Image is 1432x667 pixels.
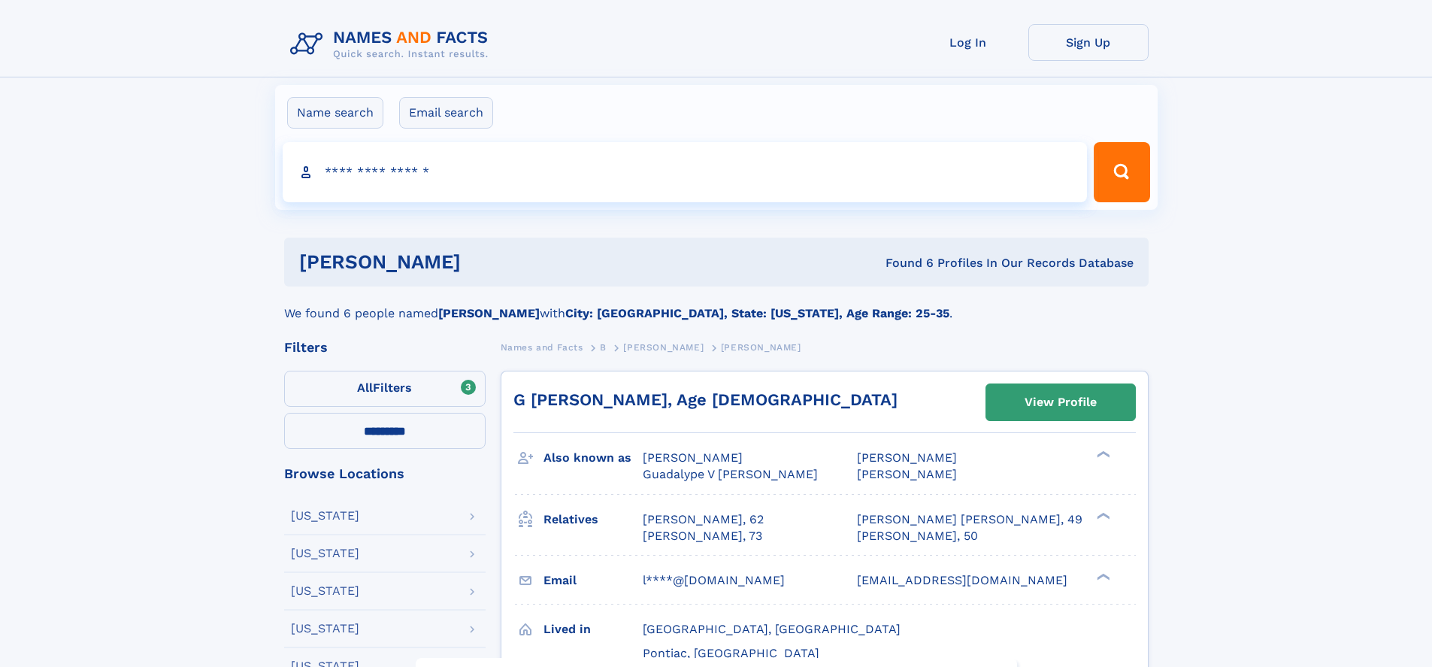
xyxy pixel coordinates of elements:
[1093,511,1111,520] div: ❯
[1025,385,1097,420] div: View Profile
[857,528,978,544] a: [PERSON_NAME], 50
[501,338,583,356] a: Names and Facts
[284,467,486,481] div: Browse Locations
[284,341,486,354] div: Filters
[543,568,643,593] h3: Email
[291,510,359,522] div: [US_STATE]
[643,528,762,544] a: [PERSON_NAME], 73
[857,511,1082,528] a: [PERSON_NAME] [PERSON_NAME], 49
[643,511,764,528] a: [PERSON_NAME], 62
[908,24,1028,61] a: Log In
[643,450,743,465] span: [PERSON_NAME]
[1094,142,1149,202] button: Search Button
[1093,450,1111,459] div: ❯
[857,467,957,481] span: [PERSON_NAME]
[284,287,1149,323] div: We found 6 people named with .
[543,445,643,471] h3: Also known as
[283,142,1088,202] input: search input
[543,507,643,532] h3: Relatives
[857,450,957,465] span: [PERSON_NAME]
[600,338,607,356] a: B
[643,467,818,481] span: Guadalype V [PERSON_NAME]
[287,97,383,129] label: Name search
[1093,571,1111,581] div: ❯
[284,24,501,65] img: Logo Names and Facts
[399,97,493,129] label: Email search
[543,617,643,642] h3: Lived in
[284,371,486,407] label: Filters
[513,390,898,409] a: G [PERSON_NAME], Age [DEMOGRAPHIC_DATA]
[857,573,1067,587] span: [EMAIL_ADDRESS][DOMAIN_NAME]
[623,342,704,353] span: [PERSON_NAME]
[1028,24,1149,61] a: Sign Up
[721,342,801,353] span: [PERSON_NAME]
[600,342,607,353] span: B
[623,338,704,356] a: [PERSON_NAME]
[673,255,1134,271] div: Found 6 Profiles In Our Records Database
[643,646,819,660] span: Pontiac, [GEOGRAPHIC_DATA]
[438,306,540,320] b: [PERSON_NAME]
[643,622,901,636] span: [GEOGRAPHIC_DATA], [GEOGRAPHIC_DATA]
[357,380,373,395] span: All
[291,585,359,597] div: [US_STATE]
[291,547,359,559] div: [US_STATE]
[299,253,674,271] h1: [PERSON_NAME]
[565,306,949,320] b: City: [GEOGRAPHIC_DATA], State: [US_STATE], Age Range: 25-35
[291,623,359,635] div: [US_STATE]
[986,384,1135,420] a: View Profile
